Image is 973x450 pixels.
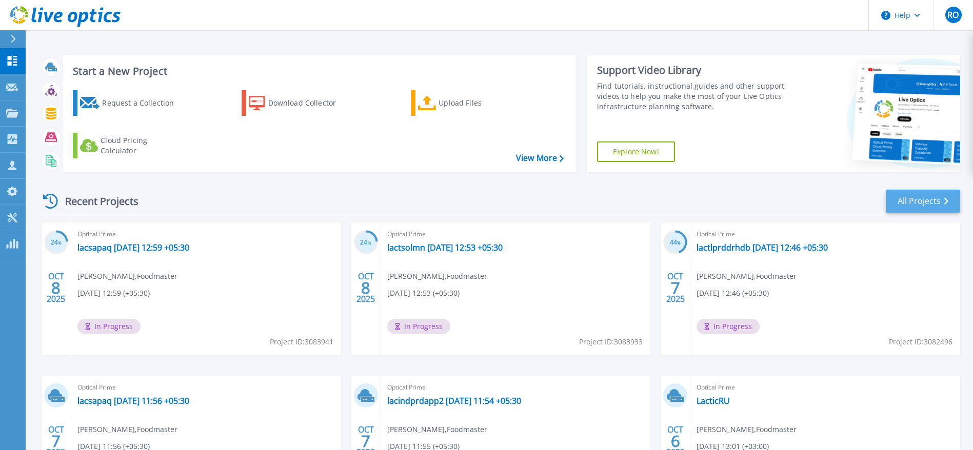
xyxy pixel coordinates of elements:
span: Optical Prime [387,382,645,393]
span: [PERSON_NAME] , Foodmaster [77,271,177,282]
a: lactlprddrhdb [DATE] 12:46 +05:30 [697,242,828,253]
div: Cloud Pricing Calculator [101,135,183,156]
a: lacsapaq [DATE] 12:59 +05:30 [77,242,189,253]
h3: 24 [44,237,68,249]
span: 7 [361,437,370,445]
div: Recent Projects [39,189,152,214]
div: OCT 2025 [666,269,685,306]
h3: Start a New Project [73,66,563,77]
a: View More [516,153,564,163]
span: RO [947,11,959,19]
span: [DATE] 12:59 (+05:30) [77,288,150,299]
div: Request a Collection [102,93,184,113]
span: 8 [361,283,370,292]
a: All Projects [886,190,960,213]
span: [PERSON_NAME] , Foodmaster [697,424,797,435]
span: In Progress [77,319,141,334]
span: % [58,240,62,246]
span: 8 [51,283,61,292]
span: [PERSON_NAME] , Foodmaster [77,424,177,435]
span: [PERSON_NAME] , Foodmaster [387,271,487,282]
span: Project ID: 3082496 [889,336,952,347]
a: lacsapaq [DATE] 11:56 +05:30 [77,396,189,406]
span: [PERSON_NAME] , Foodmaster [387,424,487,435]
a: Cloud Pricing Calculator [73,133,187,158]
span: % [368,240,371,246]
a: Download Collector [242,90,356,116]
div: Find tutorials, instructional guides and other support videos to help you make the most of your L... [597,81,787,112]
span: [DATE] 12:53 (+05:30) [387,288,460,299]
span: In Progress [387,319,450,334]
span: Optical Prime [77,229,335,240]
a: Request a Collection [73,90,187,116]
span: Optical Prime [77,382,335,393]
span: 7 [671,283,680,292]
span: 7 [51,437,61,445]
span: 6 [671,437,680,445]
span: In Progress [697,319,760,334]
a: LacticRU [697,396,730,406]
span: [PERSON_NAME] , Foodmaster [697,271,797,282]
span: [DATE] 12:46 (+05:30) [697,288,769,299]
a: Explore Now! [597,141,675,162]
a: Upload Files [411,90,525,116]
div: OCT 2025 [46,269,66,306]
span: Optical Prime [387,229,645,240]
h3: 44 [663,237,687,249]
a: lacindprdapp2 [DATE] 11:54 +05:30 [387,396,521,406]
a: lactsolmn [DATE] 12:53 +05:30 [387,242,503,253]
span: Optical Prime [697,382,954,393]
div: OCT 2025 [356,269,375,306]
span: Project ID: 3083941 [270,336,333,347]
h3: 24 [354,237,378,249]
div: Download Collector [268,93,350,113]
div: Support Video Library [597,64,787,77]
div: Upload Files [439,93,521,113]
span: Optical Prime [697,229,954,240]
span: % [677,240,681,246]
span: Project ID: 3083933 [579,336,643,347]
